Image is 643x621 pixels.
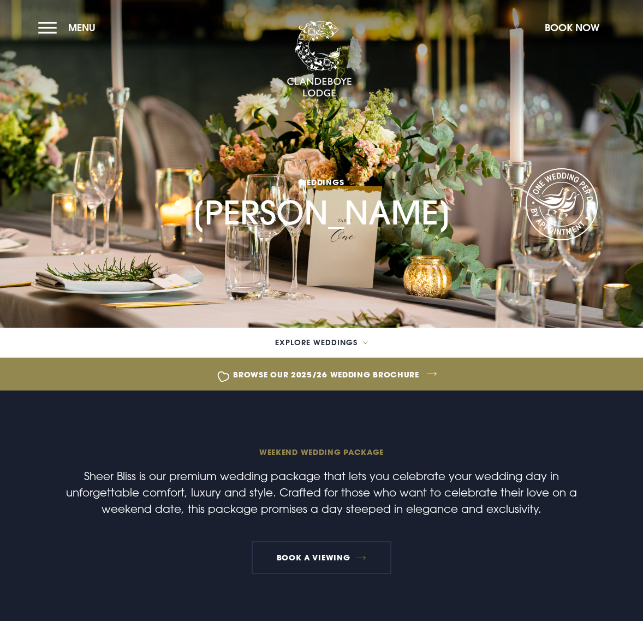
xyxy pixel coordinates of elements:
span: Weekend wedding package [66,447,577,457]
span: Menu [68,21,96,34]
span: Weddings [192,177,451,187]
h1: [PERSON_NAME] [192,101,451,233]
a: Book a viewing [252,541,391,574]
button: Menu [38,16,101,39]
img: Clandeboye Lodge [287,21,352,98]
button: Book Now [539,16,605,39]
span: Explore Weddings [275,339,358,346]
p: Sheer Bliss is our premium wedding package that lets you celebrate your wedding day in unforgetta... [66,468,577,517]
